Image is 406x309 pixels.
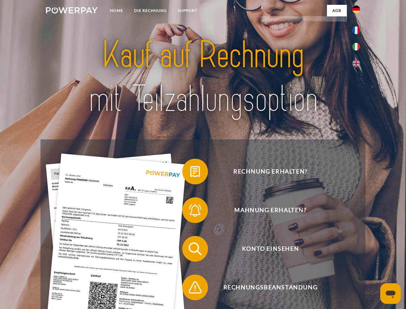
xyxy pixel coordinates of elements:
[192,197,349,223] span: Mahnung erhalten?
[187,164,203,180] img: qb_bill.svg
[182,197,349,223] button: Mahnung erhalten?
[380,283,401,304] iframe: Schaltfläche zum Öffnen des Messaging-Fensters
[327,5,347,16] a: agb
[352,26,360,34] img: fr
[260,16,347,28] a: AGB (Kauf auf Rechnung)
[352,60,360,67] img: en
[129,5,172,16] a: DIE RECHNUNG
[187,202,203,218] img: qb_bell.svg
[172,5,203,16] a: SUPPORT
[187,279,203,295] img: qb_warning.svg
[46,7,98,14] img: logo-powerpay-white.svg
[187,241,203,257] img: qb_search.svg
[182,159,349,184] button: Rechnung erhalten?
[192,236,349,262] span: Konto einsehen
[182,236,349,262] button: Konto einsehen
[192,275,349,300] span: Rechnungsbeanstandung
[352,43,360,51] img: it
[182,275,349,300] button: Rechnungsbeanstandung
[192,159,349,184] span: Rechnung erhalten?
[104,5,129,16] a: Home
[352,5,360,13] img: de
[61,31,345,123] img: title-powerpay_de.svg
